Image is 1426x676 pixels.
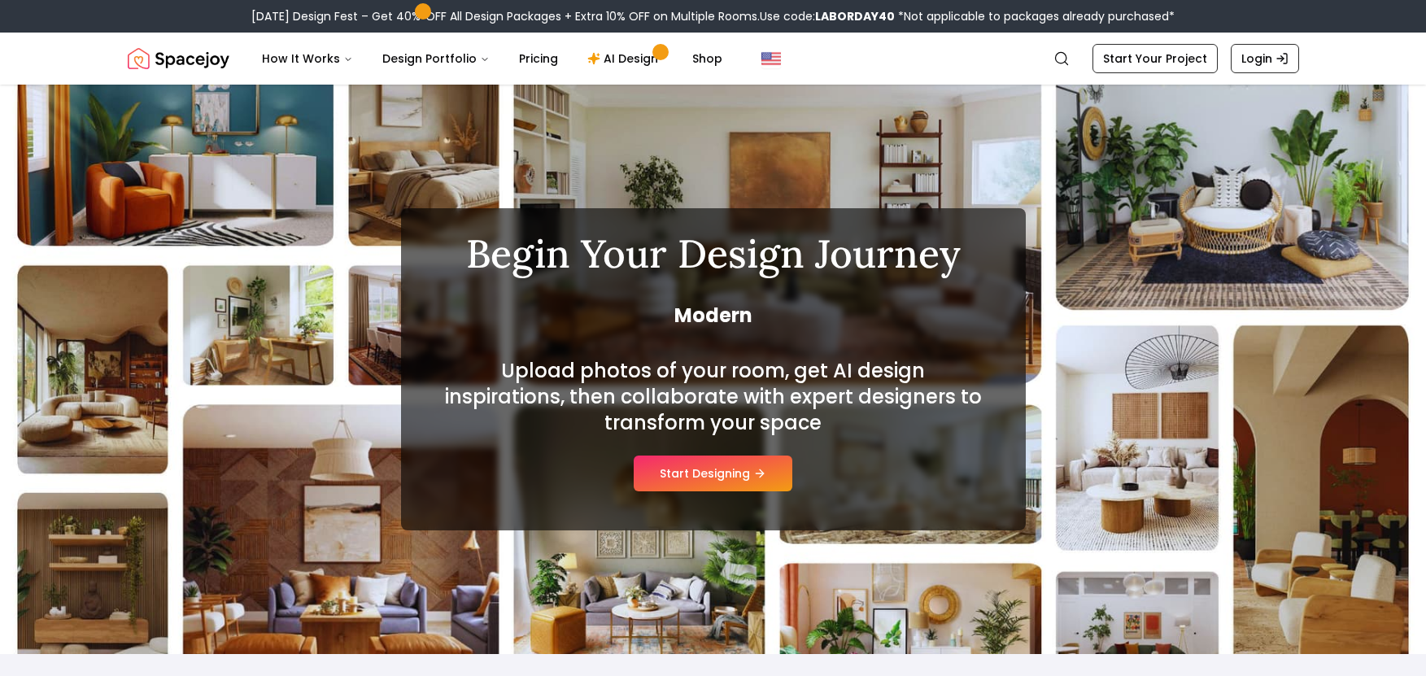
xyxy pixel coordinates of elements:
img: United States [761,49,781,68]
a: Login [1231,44,1299,73]
a: AI Design [574,42,676,75]
nav: Main [249,42,735,75]
button: Design Portfolio [369,42,503,75]
span: Use code: [760,8,895,24]
b: LABORDAY40 [815,8,895,24]
button: Start Designing [634,456,792,491]
img: Spacejoy Logo [128,42,229,75]
span: Modern [440,303,987,329]
div: [DATE] Design Fest – Get 40% OFF All Design Packages + Extra 10% OFF on Multiple Rooms. [251,8,1175,24]
a: Pricing [506,42,571,75]
nav: Global [128,33,1299,85]
a: Spacejoy [128,42,229,75]
button: How It Works [249,42,366,75]
a: Shop [679,42,735,75]
h2: Upload photos of your room, get AI design inspirations, then collaborate with expert designers to... [440,358,987,436]
span: *Not applicable to packages already purchased* [895,8,1175,24]
h1: Begin Your Design Journey [440,234,987,273]
a: Start Your Project [1092,44,1218,73]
